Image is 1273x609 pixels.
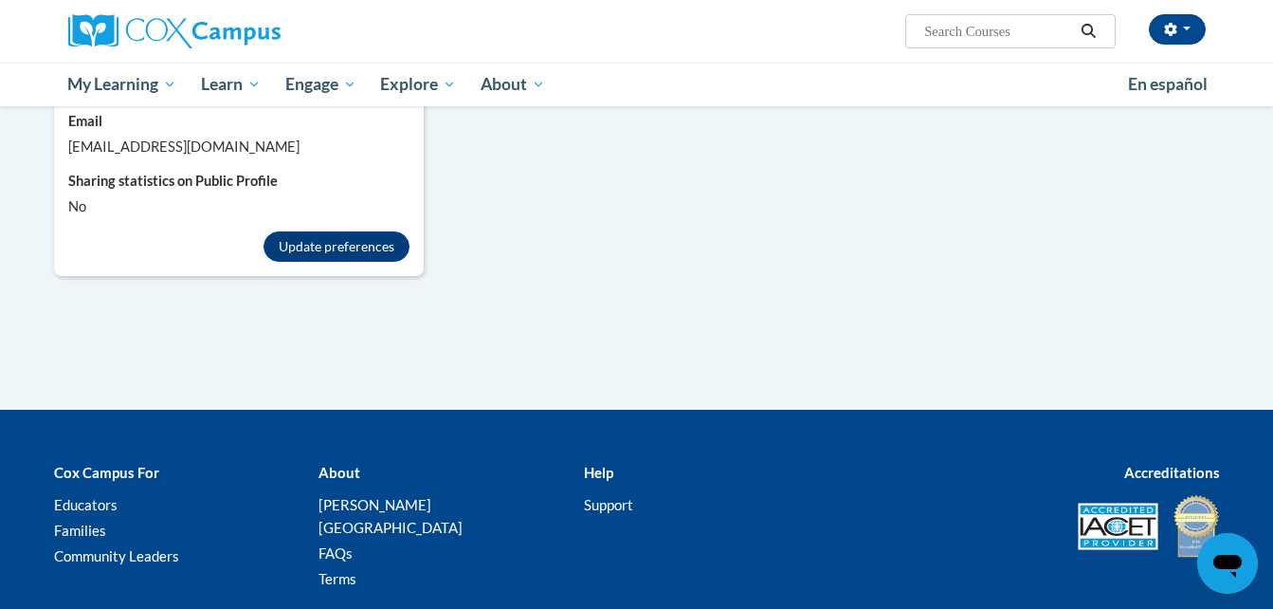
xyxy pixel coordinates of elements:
[318,496,463,536] a: [PERSON_NAME][GEOGRAPHIC_DATA]
[318,544,353,562] a: FAQs
[68,196,409,217] div: No
[1074,20,1102,43] button: Search
[68,137,409,157] div: [EMAIL_ADDRESS][DOMAIN_NAME]
[201,73,261,96] span: Learn
[189,63,273,106] a: Learn
[54,464,159,481] b: Cox Campus For
[1197,533,1258,594] iframe: Button to launch messaging window
[1124,464,1220,481] b: Accreditations
[1116,65,1220,104] a: En español
[40,63,1234,106] div: Main menu
[1149,14,1206,45] button: Account Settings
[1078,503,1158,550] img: Accredited IACET® Provider
[318,464,360,481] b: About
[468,63,557,106] a: About
[54,547,179,564] a: Community Leaders
[54,496,118,513] a: Educators
[368,63,468,106] a: Explore
[54,522,106,539] a: Families
[481,73,545,96] span: About
[922,20,1074,43] input: Search Courses
[380,73,456,96] span: Explore
[264,231,409,262] button: Update preferences
[584,464,613,481] b: Help
[285,73,356,96] span: Engage
[1173,493,1220,560] img: IDA® Accredited
[68,111,409,132] label: Email
[67,73,176,96] span: My Learning
[68,171,409,192] label: Sharing statistics on Public Profile
[1128,74,1208,94] span: En español
[273,63,369,106] a: Engage
[584,496,633,513] a: Support
[56,63,190,106] a: My Learning
[68,14,281,48] img: Cox Campus
[318,570,356,587] a: Terms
